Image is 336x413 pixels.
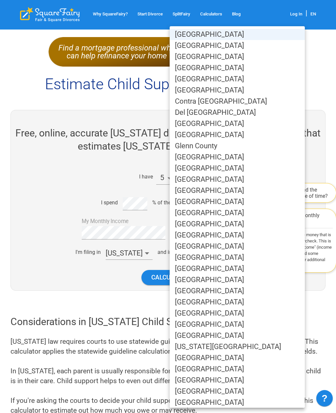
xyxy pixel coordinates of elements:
[170,363,305,375] li: [GEOGRAPHIC_DATA]
[170,107,305,118] li: Del [GEOGRAPHIC_DATA]
[170,163,305,174] li: [GEOGRAPHIC_DATA]
[170,308,305,319] li: [GEOGRAPHIC_DATA]
[170,386,305,397] li: [GEOGRAPHIC_DATA]
[170,40,305,51] li: [GEOGRAPHIC_DATA]
[170,274,305,285] li: [GEOGRAPHIC_DATA]
[313,387,336,413] iframe: JSD widget
[170,230,305,241] li: [GEOGRAPHIC_DATA]
[170,297,305,308] li: [GEOGRAPHIC_DATA]
[170,319,305,330] li: [GEOGRAPHIC_DATA]
[170,207,305,218] li: [GEOGRAPHIC_DATA]
[170,341,305,352] li: [US_STATE][GEOGRAPHIC_DATA]
[170,129,305,140] li: [GEOGRAPHIC_DATA]
[170,85,305,96] li: [GEOGRAPHIC_DATA]
[170,51,305,62] li: [GEOGRAPHIC_DATA]
[170,29,305,40] li: [GEOGRAPHIC_DATA]
[170,96,305,107] li: Contra [GEOGRAPHIC_DATA]
[170,375,305,386] li: [GEOGRAPHIC_DATA]
[170,218,305,230] li: [GEOGRAPHIC_DATA]
[170,263,305,274] li: [GEOGRAPHIC_DATA]
[170,241,305,252] li: [GEOGRAPHIC_DATA]
[170,397,305,408] li: [GEOGRAPHIC_DATA]
[170,118,305,129] li: [GEOGRAPHIC_DATA]
[170,330,305,341] li: [GEOGRAPHIC_DATA]
[170,152,305,163] li: [GEOGRAPHIC_DATA]
[170,140,305,152] li: Glenn County
[170,73,305,85] li: [GEOGRAPHIC_DATA]
[170,352,305,363] li: [GEOGRAPHIC_DATA]
[170,285,305,297] li: [GEOGRAPHIC_DATA]
[170,174,305,185] li: [GEOGRAPHIC_DATA]
[170,185,305,196] li: [GEOGRAPHIC_DATA]
[170,196,305,207] li: [GEOGRAPHIC_DATA]
[170,62,305,73] li: [GEOGRAPHIC_DATA]
[170,252,305,263] li: [GEOGRAPHIC_DATA]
